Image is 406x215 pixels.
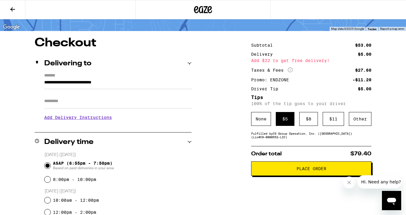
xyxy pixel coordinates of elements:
div: Taxes & Fees [251,67,293,73]
div: $27.60 [355,68,371,72]
div: $ 11 [323,112,344,126]
p: 100% of the tip goes to your driver [251,101,371,106]
div: Driver Tip [251,87,282,91]
span: ASAP (6:55pm - 7:50pm) [53,161,114,170]
button: Place Order [251,161,371,176]
div: $ 5 [276,112,294,126]
div: Other [349,112,371,126]
span: Place Order [297,167,326,171]
div: Fulfilled by CS Group Operation, Inc. ([GEOGRAPHIC_DATA]) (Lic# C9-0000552-LIC ) [251,132,371,139]
div: $ 8 [299,112,318,126]
div: Subtotal [251,43,277,47]
span: Based on past deliveries in your area [53,166,114,170]
h5: Tips [251,95,371,100]
div: $53.00 [355,43,371,47]
div: $5.00 [358,87,371,91]
iframe: Button to launch messaging window [382,191,401,210]
label: 12:00pm - 2:00pm [53,210,96,215]
p: [DATE] ([DATE]) [45,189,192,194]
div: Add $22 to get free delivery! [251,58,371,63]
a: Report a map error [380,27,404,30]
a: Open this area in Google Maps (opens a new window) [2,23,21,31]
div: None [251,112,271,126]
label: 8:00pm - 10:00pm [53,177,96,182]
div: Delivery [251,52,277,56]
iframe: Message from company [358,175,401,189]
span: $79.40 [350,151,371,157]
div: $5.00 [358,52,371,56]
iframe: Close message [343,176,355,189]
img: Google [2,23,21,31]
div: Promo: ENDZONE [251,78,293,82]
label: 10:00am - 12:00pm [53,198,99,203]
h3: Add Delivery Instructions [44,111,192,124]
p: We'll contact you at [PHONE_NUMBER] when we arrive [44,124,192,129]
h2: Delivery time [44,139,94,146]
span: Order total [251,151,282,157]
h2: Delivering to [44,60,91,67]
span: Map data ©2025 Google [331,27,364,30]
p: [DATE] ([DATE]) [45,152,192,158]
div: -$11.20 [352,78,371,82]
a: Terms [368,27,377,31]
h1: Checkout [35,37,192,49]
